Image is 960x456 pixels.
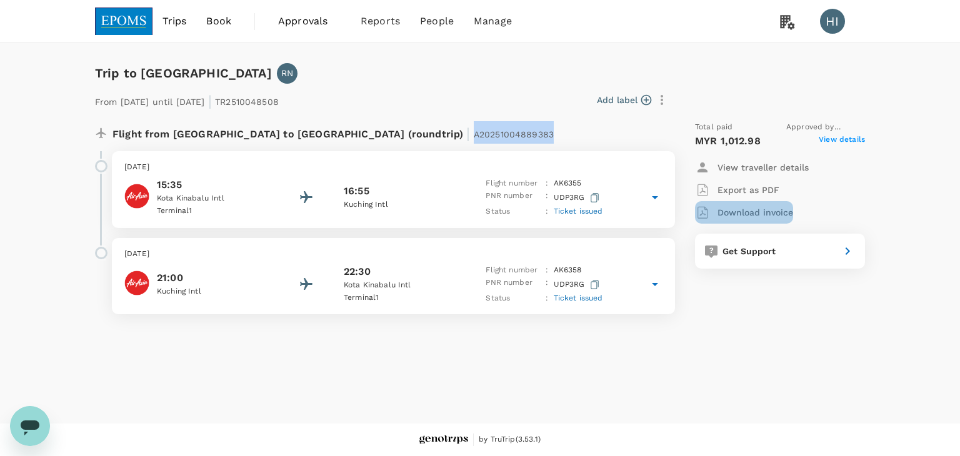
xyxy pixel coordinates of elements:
[722,246,776,256] span: Get Support
[281,67,293,79] p: RN
[554,277,602,292] p: UDP3RG
[554,190,602,206] p: UDP3RG
[344,199,456,211] p: Kuching Intl
[361,14,400,29] span: Reports
[112,121,554,144] p: Flight from [GEOGRAPHIC_DATA] to [GEOGRAPHIC_DATA] (roundtrip)
[786,121,865,134] span: Approved by
[546,264,548,277] p: :
[344,279,456,292] p: Kota Kinabalu Intl
[486,177,541,190] p: Flight number
[206,14,231,29] span: Book
[208,92,212,110] span: |
[344,184,369,199] p: 16:55
[486,206,541,218] p: Status
[546,206,548,218] p: :
[695,201,793,224] button: Download invoice
[157,285,269,298] p: Kuching Intl
[479,434,541,446] span: by TruTrip ( 3.53.1 )
[344,264,371,279] p: 22:30
[162,14,187,29] span: Trips
[486,264,541,277] p: Flight number
[466,125,470,142] span: |
[717,161,809,174] p: View traveller details
[486,292,541,305] p: Status
[546,277,548,292] p: :
[124,184,149,209] img: AirAsia
[474,129,554,139] span: A20251004889383
[597,94,651,106] button: Add label
[554,177,582,190] p: AK 6355
[695,121,733,134] span: Total paid
[124,248,662,260] p: [DATE]
[420,14,454,29] span: People
[819,134,865,149] span: View details
[157,270,269,285] p: 21:00
[124,270,149,295] img: AirAsia
[95,7,152,35] img: EPOMS SDN BHD
[486,277,541,292] p: PNR number
[486,190,541,206] p: PNR number
[554,264,582,277] p: AK 6358
[278,14,341,29] span: Approvals
[419,435,468,445] img: Genotrips - EPOMS
[717,206,793,219] p: Download invoice
[554,207,603,216] span: Ticket issued
[157,177,269,192] p: 15:35
[695,134,761,149] p: MYR 1,012.98
[344,292,456,304] p: Terminal 1
[157,192,269,205] p: Kota Kinabalu Intl
[546,190,548,206] p: :
[695,179,779,201] button: Export as PDF
[474,14,512,29] span: Manage
[157,205,269,217] p: Terminal 1
[546,177,548,190] p: :
[820,9,845,34] div: HI
[695,156,809,179] button: View traveller details
[546,292,548,305] p: :
[95,63,272,83] h6: Trip to [GEOGRAPHIC_DATA]
[124,161,662,174] p: [DATE]
[10,406,50,446] iframe: Button to launch messaging window
[95,89,279,111] p: From [DATE] until [DATE] TR2510048508
[554,294,603,302] span: Ticket issued
[717,184,779,196] p: Export as PDF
